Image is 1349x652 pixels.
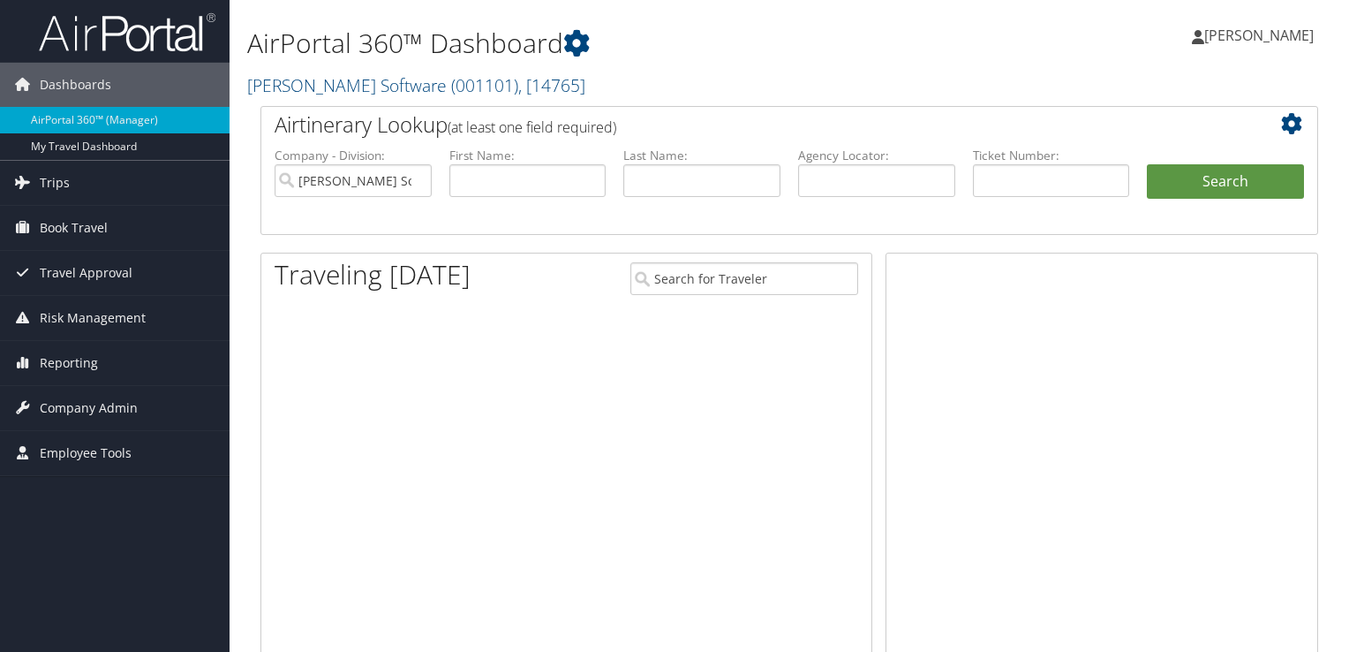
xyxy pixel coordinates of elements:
span: ( 001101 ) [451,73,518,97]
a: [PERSON_NAME] [1192,9,1331,62]
label: Company - Division: [275,147,432,164]
label: First Name: [449,147,607,164]
span: Travel Approval [40,251,132,295]
span: Employee Tools [40,431,132,475]
button: Search [1147,164,1304,200]
span: (at least one field required) [448,118,616,137]
h1: Traveling [DATE] [275,256,471,293]
span: Trips [40,161,70,205]
h2: Airtinerary Lookup [275,110,1216,140]
input: Search for Traveler [630,262,858,295]
span: Company Admin [40,386,138,430]
img: airportal-logo.png [39,11,215,53]
span: Book Travel [40,206,108,250]
span: Reporting [40,341,98,385]
h1: AirPortal 360™ Dashboard [247,25,970,62]
span: [PERSON_NAME] [1204,26,1314,45]
label: Agency Locator: [798,147,955,164]
a: [PERSON_NAME] Software [247,73,585,97]
span: , [ 14765 ] [518,73,585,97]
span: Risk Management [40,296,146,340]
label: Last Name: [623,147,780,164]
span: Dashboards [40,63,111,107]
label: Ticket Number: [973,147,1130,164]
